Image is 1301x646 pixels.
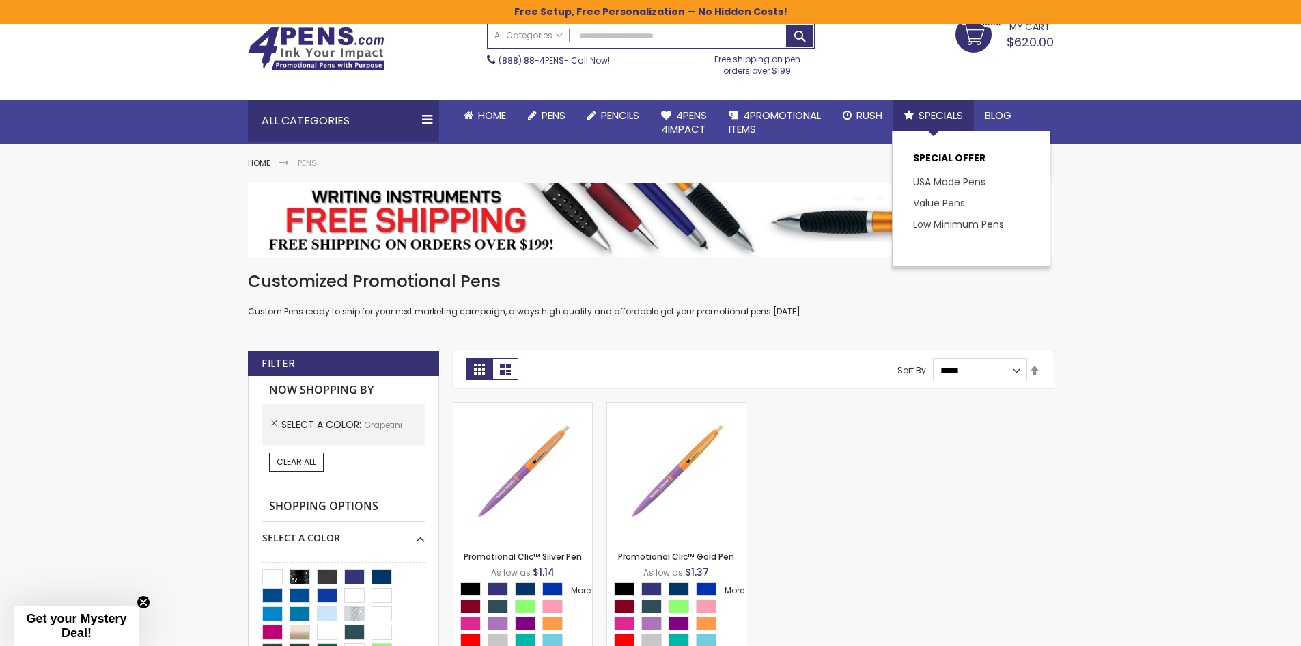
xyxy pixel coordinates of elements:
div: Berry Crush [614,617,634,630]
div: Black [614,582,634,596]
span: Rush [856,108,882,122]
span: $1.14 [533,565,555,579]
span: Clear All [277,456,316,468]
a: Promotional Clic™ Silver Pen-Grapetini [453,402,592,414]
a: Clear All [269,453,324,472]
div: Julep [515,600,535,613]
span: Pens [542,108,565,122]
a: Pens [517,100,576,131]
div: Navy Blue [515,582,535,596]
img: Pens [248,183,1054,256]
div: Custom Pens ready to ship for your next marketing campaign, always high quality and affordable ge... [248,271,1054,318]
div: Navy Blue [669,582,689,596]
p: SPECIAL OFFER [913,152,1029,172]
strong: Pens [298,157,317,169]
a: Promotional Clic™ Gold Pen [618,551,734,563]
div: Purple [515,617,535,630]
div: Get your Mystery Deal!Close teaser [14,606,139,646]
button: Close teaser [137,595,150,609]
div: Burgundy [614,600,634,613]
div: Forest Green [488,600,508,613]
label: Sort By [897,364,926,376]
div: Royal Blue [488,582,508,596]
div: Berry Crush [460,617,481,630]
div: Royal Blue [641,582,662,596]
div: Blue [696,582,716,596]
div: Pink Lemonade [542,600,563,613]
span: As low as [491,567,531,578]
span: Get your Mystery Deal! [26,612,126,640]
span: Grapetini [364,419,402,431]
span: Specials [919,108,963,122]
div: Purple [669,617,689,630]
a: Blog [974,100,1022,131]
div: Pink Lemonade [696,600,716,613]
span: $1.37 [685,565,709,579]
div: Creamsicle [542,617,563,630]
a: 4PROMOTIONALITEMS [718,100,832,145]
a: More [570,584,592,597]
span: Select A Color [281,418,364,431]
a: 4Pens4impact [650,100,718,145]
div: Creamsicle [696,617,716,630]
div: Julep [669,600,689,613]
a: More [723,584,746,597]
span: More [571,584,591,596]
span: As low as [643,567,683,578]
a: Promotional Clic™ Silver Pen [464,551,582,563]
span: Pencils [601,108,639,122]
span: All Categories [494,30,563,41]
strong: Now Shopping by [262,376,425,405]
img: Promotional Clic™ Silver Pen-Grapetini [453,401,592,543]
a: (888) 88-4PENS [499,55,564,66]
strong: Shopping Options [262,492,425,522]
a: All Categories [488,24,570,46]
div: Free shipping on pen orders over $199 [700,49,815,76]
a: $620.00 1000 [955,16,1054,51]
div: Black [460,582,481,596]
span: - Call Now! [499,55,610,66]
a: USA Made Pens [913,175,985,189]
div: Burgundy [460,600,481,613]
a: Home [453,100,517,131]
h1: Customized Promotional Pens [248,271,1054,293]
div: Forest Green [641,600,662,613]
a: Value Pens [913,196,965,210]
div: All Categories [248,100,439,142]
div: Blue [542,582,563,596]
strong: Filter [262,356,295,371]
a: Rush [832,100,893,131]
strong: Grid [466,358,492,380]
span: Blog [985,108,1011,122]
a: Specials [893,100,974,131]
a: Home [248,157,270,169]
span: More [725,584,744,596]
span: 4PROMOTIONAL ITEMS [729,108,821,136]
div: Grapetini [641,617,662,630]
a: Pencils [576,100,650,131]
span: Home [478,108,506,122]
span: $620.00 [1007,33,1054,51]
img: Promotional Clic™ Gold Pen-Grapetini [607,403,746,541]
span: 4Pens 4impact [661,108,707,136]
a: Low Minimum Pens [913,217,1004,231]
a: Promotional Clic™ Gold Pen-Grapetini [607,402,746,414]
div: Select A Color [262,522,425,545]
div: Grapetini [488,617,508,630]
img: 4Pens Custom Pens and Promotional Products [248,27,384,70]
